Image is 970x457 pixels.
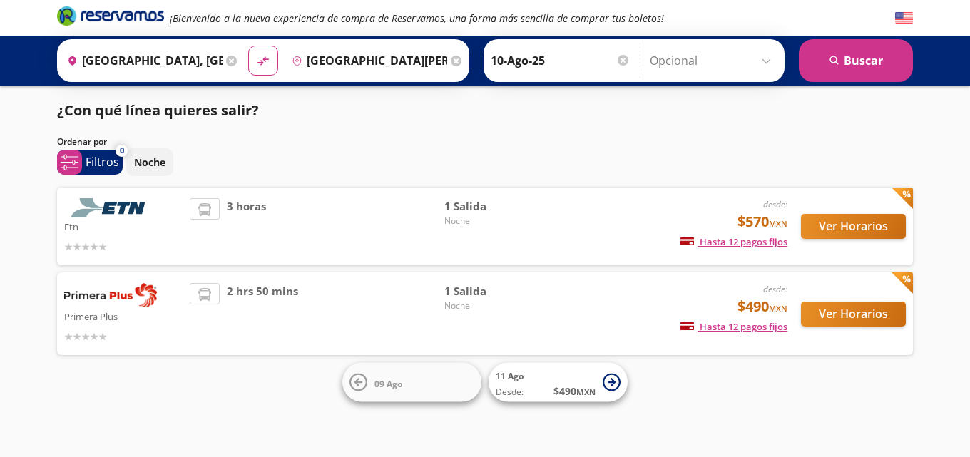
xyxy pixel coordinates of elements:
[737,296,787,317] span: $490
[57,5,164,31] a: Brand Logo
[444,215,544,227] span: Noche
[227,198,266,255] span: 3 horas
[61,43,223,78] input: Buscar Origen
[769,303,787,314] small: MXN
[576,386,596,397] small: MXN
[801,302,906,327] button: Ver Horarios
[57,135,107,148] p: Ordenar por
[57,150,123,175] button: 0Filtros
[680,235,787,248] span: Hasta 12 pagos fijos
[374,377,402,389] span: 09 Ago
[496,370,524,382] span: 11 Ago
[489,363,628,402] button: 11 AgoDesde:$490MXN
[64,198,157,217] img: Etn
[227,283,298,344] span: 2 hrs 50 mins
[737,211,787,232] span: $570
[444,198,544,215] span: 1 Salida
[496,386,524,399] span: Desde:
[64,307,183,324] p: Primera Plus
[120,145,124,157] span: 0
[553,384,596,399] span: $ 490
[170,11,664,25] em: ¡Bienvenido a la nueva experiencia de compra de Reservamos, una forma más sencilla de comprar tus...
[763,198,787,210] em: desde:
[286,43,447,78] input: Buscar Destino
[680,320,787,333] span: Hasta 12 pagos fijos
[799,39,913,82] button: Buscar
[64,217,183,235] p: Etn
[126,148,173,176] button: Noche
[134,155,165,170] p: Noche
[650,43,777,78] input: Opcional
[57,5,164,26] i: Brand Logo
[444,299,544,312] span: Noche
[64,283,157,307] img: Primera Plus
[763,283,787,295] em: desde:
[342,363,481,402] button: 09 Ago
[801,214,906,239] button: Ver Horarios
[86,153,119,170] p: Filtros
[769,218,787,229] small: MXN
[57,100,259,121] p: ¿Con qué línea quieres salir?
[444,283,544,299] span: 1 Salida
[491,43,630,78] input: Elegir Fecha
[895,9,913,27] button: English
